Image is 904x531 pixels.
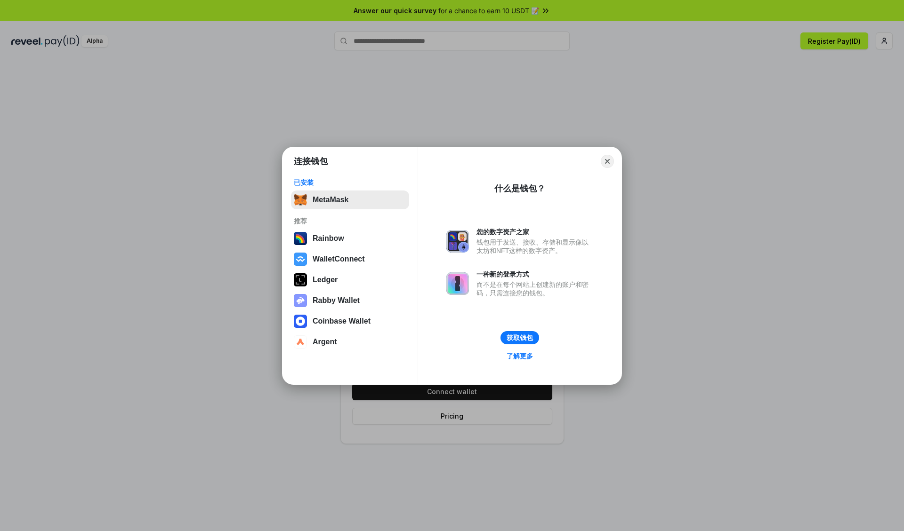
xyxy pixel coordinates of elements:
[291,291,409,310] button: Rabby Wallet
[294,193,307,206] img: svg+xml,%3Csvg%20fill%3D%22none%22%20height%3D%2233%22%20viewBox%3D%220%200%2035%2033%22%20width%...
[294,253,307,266] img: svg+xml,%3Csvg%20width%3D%2228%22%20height%3D%2228%22%20viewBox%3D%220%200%2028%2028%22%20fill%3D...
[294,232,307,245] img: svg+xml,%3Csvg%20width%3D%22120%22%20height%3D%22120%22%20viewBox%3D%220%200%20120%20120%22%20fil...
[601,155,614,168] button: Close
[313,338,337,346] div: Argent
[500,331,539,344] button: 获取钱包
[313,276,338,284] div: Ledger
[313,234,344,243] div: Rainbow
[446,230,469,253] img: svg+xml,%3Csvg%20xmlns%3D%22http%3A%2F%2Fwww.w3.org%2F2000%2Fsvg%22%20fill%3D%22none%22%20viewBox...
[313,296,360,305] div: Rabby Wallet
[294,156,328,167] h1: 连接钱包
[313,255,365,263] div: WalletConnect
[446,272,469,295] img: svg+xml,%3Csvg%20xmlns%3D%22http%3A%2F%2Fwww.w3.org%2F2000%2Fsvg%22%20fill%3D%22none%22%20viewBox...
[294,294,307,307] img: svg+xml,%3Csvg%20xmlns%3D%22http%3A%2F%2Fwww.w3.org%2F2000%2Fsvg%22%20fill%3D%22none%22%20viewBox...
[501,350,539,362] a: 了解更多
[294,178,406,187] div: 已安装
[291,190,409,209] button: MetaMask
[507,333,533,342] div: 获取钱包
[291,229,409,248] button: Rainbow
[476,238,593,255] div: 钱包用于发送、接收、存储和显示像以太坊和NFT这样的数字资产。
[291,250,409,269] button: WalletConnect
[494,183,545,194] div: 什么是钱包？
[291,312,409,331] button: Coinbase Wallet
[476,280,593,297] div: 而不是在每个网站上创建新的账户和密码，只需连接您的钱包。
[294,273,307,286] img: svg+xml,%3Csvg%20xmlns%3D%22http%3A%2F%2Fwww.w3.org%2F2000%2Fsvg%22%20width%3D%2228%22%20height%3...
[313,317,371,325] div: Coinbase Wallet
[291,270,409,289] button: Ledger
[313,196,348,204] div: MetaMask
[476,228,593,236] div: 您的数字资产之家
[294,217,406,225] div: 推荐
[294,335,307,349] img: svg+xml,%3Csvg%20width%3D%2228%22%20height%3D%2228%22%20viewBox%3D%220%200%2028%2028%22%20fill%3D...
[507,352,533,360] div: 了解更多
[294,315,307,328] img: svg+xml,%3Csvg%20width%3D%2228%22%20height%3D%2228%22%20viewBox%3D%220%200%2028%2028%22%20fill%3D...
[476,270,593,278] div: 一种新的登录方式
[291,333,409,351] button: Argent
